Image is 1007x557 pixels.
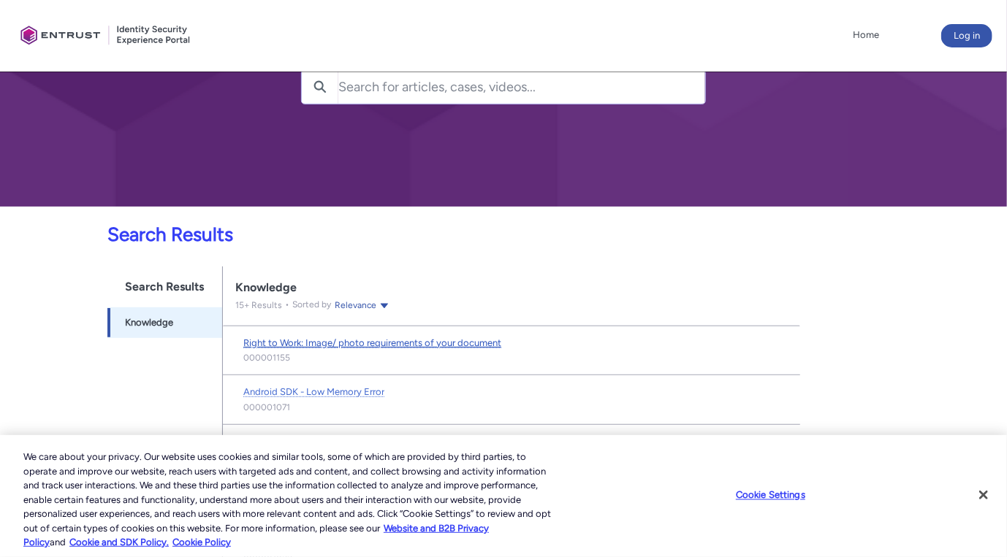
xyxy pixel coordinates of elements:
lightning-formatted-text: 000001071 [243,401,290,414]
div: Sorted by [282,298,390,312]
p: Search Results [9,220,800,249]
button: Log in [941,24,992,47]
span: • [282,299,292,310]
span: Right to Work: Image/ photo requirements of your document [243,337,501,348]
p: 15 + Results [235,299,282,312]
lightning-formatted-text: 000001155 [243,351,290,364]
a: Knowledge [107,307,222,338]
a: Home [849,24,883,46]
a: Cookie Policy [172,537,231,548]
span: Knowledge [125,315,173,330]
span: Android SDK - Low Memory Error [243,386,384,397]
h1: Search Results [107,266,222,307]
button: Close [968,479,1000,511]
a: Cookie and SDK Policy. [69,537,169,548]
div: Knowledge [235,280,788,295]
button: Cookie Settings [725,480,816,510]
input: Search for articles, cases, videos... [338,70,705,104]
div: We care about your privacy. Our website uses cookies and similar tools, some of which are provide... [23,450,554,550]
button: Relevance [334,298,390,312]
iframe: Qualified Messenger [747,221,1007,557]
button: Search [302,70,338,104]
